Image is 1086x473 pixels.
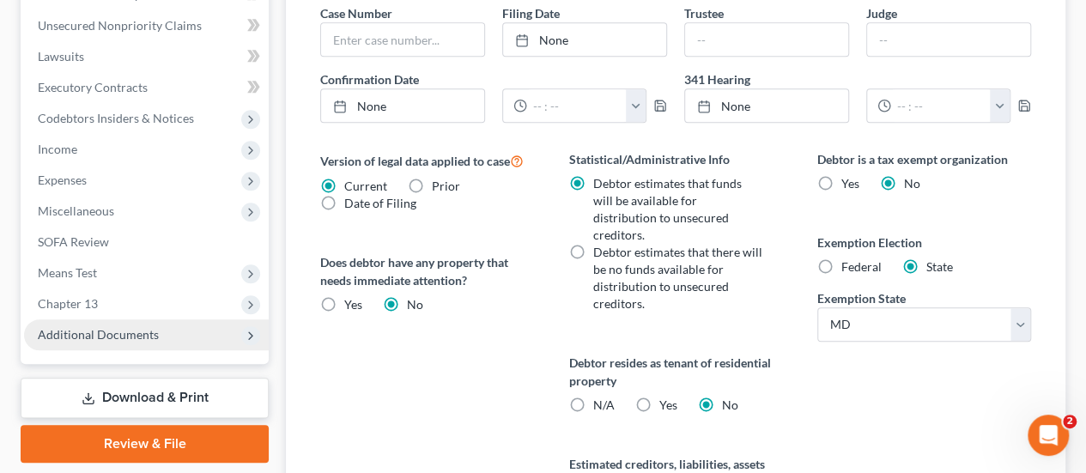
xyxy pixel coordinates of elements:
a: None [685,89,848,122]
span: Income [38,142,77,156]
span: State [926,259,953,274]
iframe: Intercom live chat [1028,415,1069,456]
span: Miscellaneous [38,203,114,218]
span: No [904,176,920,191]
label: Exemption Election [817,233,1031,252]
span: Lawsuits [38,49,84,64]
label: Exemption State [817,289,906,307]
span: Yes [344,297,362,312]
a: Download & Print [21,378,269,418]
input: -- : -- [527,89,627,122]
span: Executory Contracts [38,80,148,94]
span: Codebtors Insiders & Notices [38,111,194,125]
span: Expenses [38,173,87,187]
a: Lawsuits [24,41,269,72]
label: Trustee [684,4,724,22]
span: No [407,297,423,312]
label: Debtor resides as tenant of residential property [568,354,782,390]
a: Executory Contracts [24,72,269,103]
a: None [321,89,484,122]
span: Current [344,179,387,193]
input: -- [867,23,1030,56]
label: 341 Hearing [676,70,1040,88]
span: Debtor estimates that funds will be available for distribution to unsecured creditors. [592,176,741,242]
label: Filing Date [502,4,560,22]
span: Unsecured Nonpriority Claims [38,18,202,33]
span: No [721,397,737,412]
label: Version of legal data applied to case [320,150,534,171]
span: 2 [1063,415,1077,428]
span: Means Test [38,265,97,280]
span: Yes [841,176,859,191]
input: -- : -- [891,89,991,122]
span: Date of Filing [344,196,416,210]
a: None [503,23,666,56]
span: Debtor estimates that there will be no funds available for distribution to unsecured creditors. [592,245,761,311]
a: Unsecured Nonpriority Claims [24,10,269,41]
label: Case Number [320,4,392,22]
label: Statistical/Administrative Info [568,150,782,168]
a: SOFA Review [24,227,269,258]
input: -- [685,23,848,56]
a: Review & File [21,425,269,463]
span: SOFA Review [38,234,109,249]
label: Judge [866,4,897,22]
label: Estimated creditors, liabilities, assets [568,455,782,473]
span: Prior [432,179,460,193]
label: Does debtor have any property that needs immediate attention? [320,253,534,289]
span: Additional Documents [38,327,159,342]
label: Confirmation Date [312,70,676,88]
span: N/A [592,397,614,412]
span: Federal [841,259,882,274]
span: Chapter 13 [38,296,98,311]
span: Yes [658,397,676,412]
input: Enter case number... [321,23,484,56]
label: Debtor is a tax exempt organization [817,150,1031,168]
